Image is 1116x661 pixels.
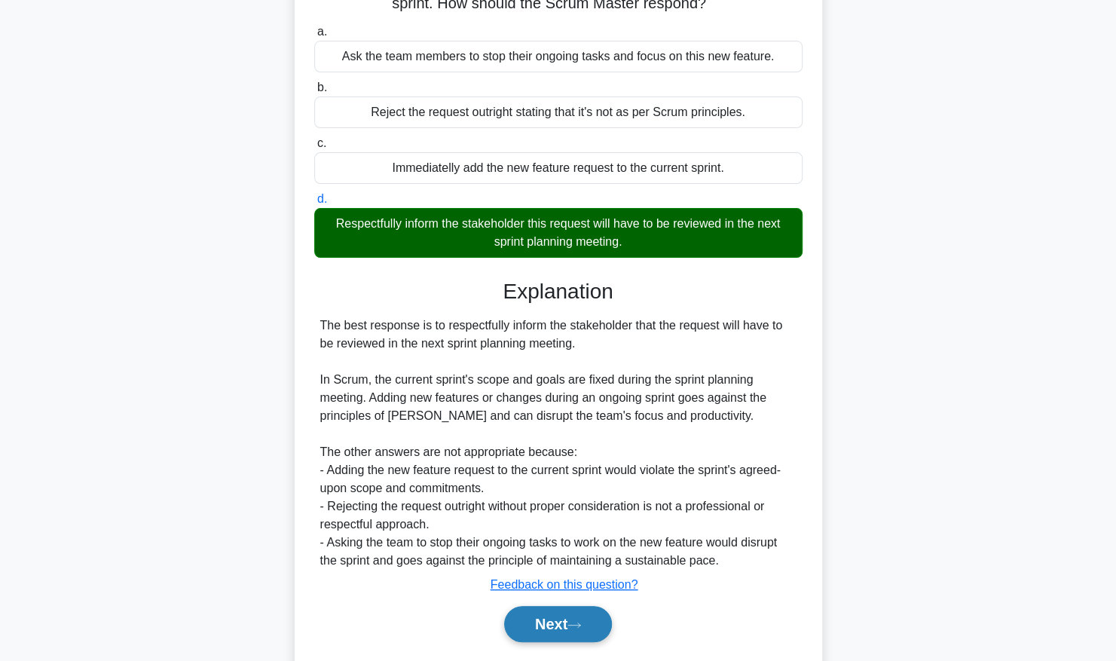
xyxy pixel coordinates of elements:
span: a. [317,25,327,38]
a: Feedback on this question? [491,578,638,591]
div: Immediatelly add the new feature request to the current sprint. [314,152,803,184]
span: c. [317,136,326,149]
div: The best response is to respectfully inform the stakeholder that the request will have to be revi... [320,317,796,570]
div: Ask the team members to stop their ongoing tasks and focus on this new feature. [314,41,803,72]
button: Next [504,606,612,642]
span: b. [317,81,327,93]
div: Respectfully inform the stakeholder this request will have to be reviewed in the next sprint plan... [314,208,803,258]
span: d. [317,192,327,205]
div: Reject the request outright stating that it's not as per Scrum principles. [314,96,803,128]
h3: Explanation [323,279,793,304]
